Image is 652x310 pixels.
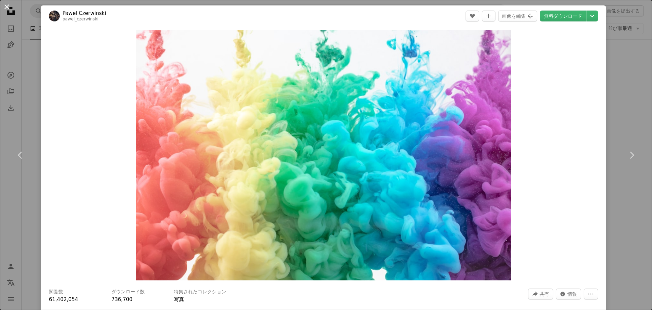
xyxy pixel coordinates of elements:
h3: ダウンロード数 [111,289,145,295]
button: 画像を編集 [498,11,537,21]
button: このビジュアルを共有する [528,289,553,299]
button: いいね！ [466,11,479,21]
button: この画像に関する統計 [556,289,581,299]
img: アソートカラースモーク [136,30,511,280]
span: 情報 [567,289,577,299]
h3: 閲覧数 [49,289,63,295]
button: コレクションに追加する [482,11,495,21]
img: Pawel Czerwinskiのプロフィールを見る [49,11,60,21]
span: 61,402,054 [49,296,78,303]
h3: 特集されたコレクション [174,289,226,295]
a: 次へ [611,123,652,188]
button: ダウンロードサイズを選択してください [586,11,598,21]
a: 無料ダウンロード [540,11,586,21]
a: pawel_czerwinski [62,17,98,21]
span: 736,700 [111,296,132,303]
a: Pawel Czerwinski [62,10,106,17]
button: その他のアクション [584,289,598,299]
button: この画像でズームインする [136,30,511,280]
a: 写真 [174,296,184,303]
span: 共有 [540,289,549,299]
